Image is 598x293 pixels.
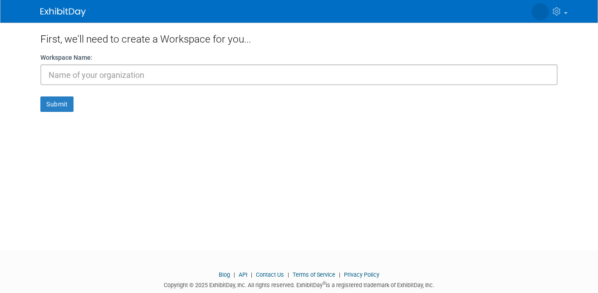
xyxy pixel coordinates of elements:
[40,53,93,62] label: Workspace Name:
[256,271,284,278] a: Contact Us
[40,96,74,112] button: Submit
[323,281,326,286] sup: ®
[337,271,343,278] span: |
[40,8,86,17] img: ExhibitDay
[285,271,291,278] span: |
[293,271,335,278] a: Terms of Service
[40,23,558,53] div: First, we'll need to create a Workspace for you...
[40,64,558,85] input: Name of your organization
[219,271,230,278] a: Blog
[249,271,255,278] span: |
[231,271,237,278] span: |
[344,271,379,278] a: Privacy Policy
[239,271,247,278] a: API
[532,3,549,20] img: Colton Conkey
